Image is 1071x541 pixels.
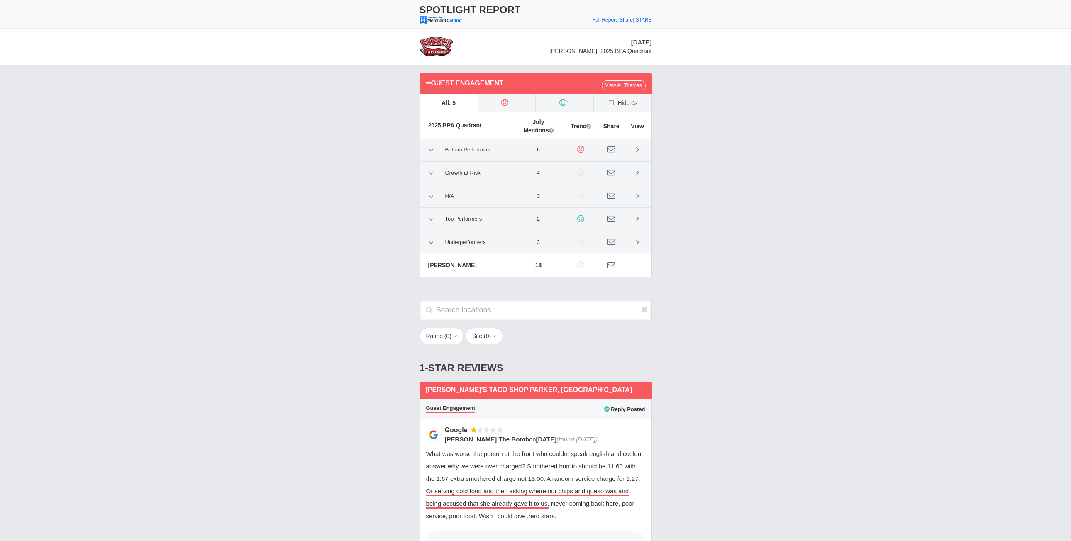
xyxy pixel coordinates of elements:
td: [PERSON_NAME] [420,254,514,277]
span: [PERSON_NAME]'s Taco Shop Parker, [GEOGRAPHIC_DATA] [426,386,632,393]
div: 1-Star Reviews [420,354,652,382]
span: | [618,17,620,23]
img: stars-fuzzys-taco-shop-logo-50.png [420,37,454,56]
span: Or serving cold food and then asking where our chips and queso was and being accused that she alr... [426,487,629,509]
th: View [624,112,651,139]
span: 0 [486,333,489,339]
span: [PERSON_NAME] The Bomb [445,436,529,443]
label: Hide 0s [594,94,651,112]
td: 3 [514,185,563,208]
label: 1 [478,94,536,112]
label: All: 5 [420,94,478,112]
label: 1 [536,94,593,112]
span: Top Performers [440,212,487,227]
a: Full Report [593,17,617,23]
td: 18 [514,254,563,277]
span: | [633,17,634,23]
td: 2 [514,208,563,231]
td: 3 [514,231,563,254]
img: Google [426,427,441,442]
span: (found [DATE]) [556,436,598,443]
a: View All Themes [602,80,646,90]
span: Underperformers [440,235,491,250]
a: Share [620,17,633,23]
span: Reply Posted [604,406,645,412]
td: 6 [514,139,563,161]
span: [DATE] [631,39,652,46]
span: N/A [440,189,459,204]
th: 2025 BPA Quadrant [420,112,514,139]
img: mc-powered-by-logo-103.png [420,16,462,24]
span: [PERSON_NAME]: 2025 BPA Quadrant [549,48,651,54]
div: Google [445,426,471,434]
span: What was worse the person at the front who couldnt speak english and couldnt answer why we were o... [426,450,643,482]
span: Trend [571,122,591,130]
span: Growth at Risk [440,166,485,180]
button: Rating (0) [420,328,464,344]
div: Guest Engagement [426,77,602,88]
span: July Mentions [523,118,553,134]
button: Site (0) [466,328,503,344]
span: 0 [446,333,450,339]
a: STARS [635,17,651,23]
div: on [445,435,640,444]
th: Share [599,112,624,139]
span: [DATE] [536,436,557,443]
span: Guest Engagement [426,405,475,413]
span: Bottom Performers [440,143,495,157]
td: 4 [514,161,563,185]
